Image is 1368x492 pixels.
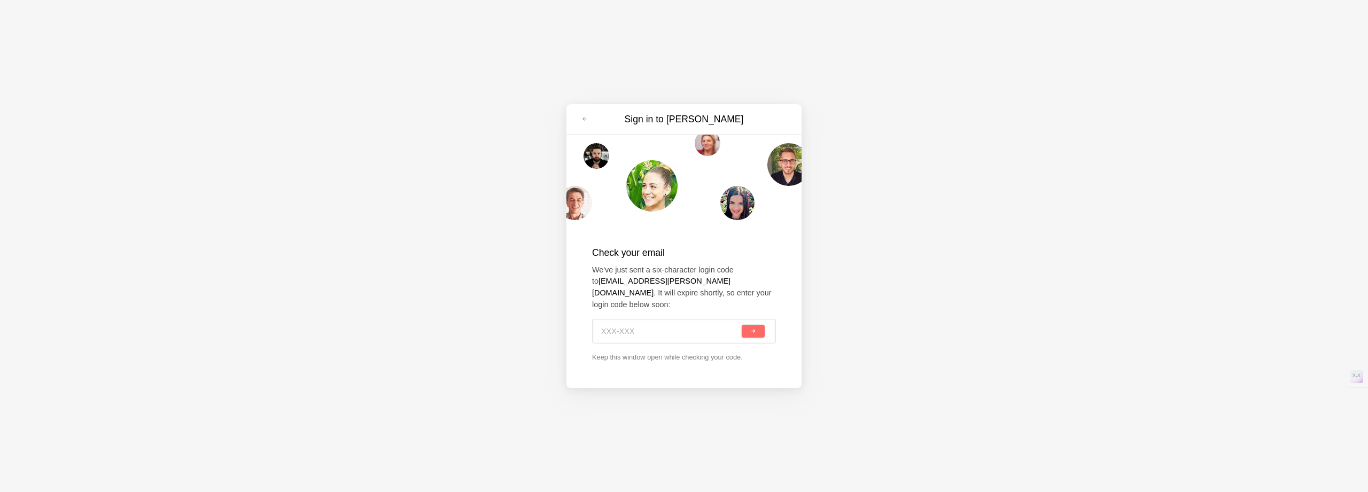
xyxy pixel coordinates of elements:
[592,277,730,297] strong: [EMAIL_ADDRESS][PERSON_NAME][DOMAIN_NAME]
[592,264,776,310] p: We've just sent a six-character login code to . It will expire shortly, so enter your login code ...
[592,352,776,362] p: Keep this window open while checking your code.
[594,113,774,126] h3: Sign in to [PERSON_NAME]
[601,319,740,343] input: XXX-XXX
[592,246,776,260] h2: Check your email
